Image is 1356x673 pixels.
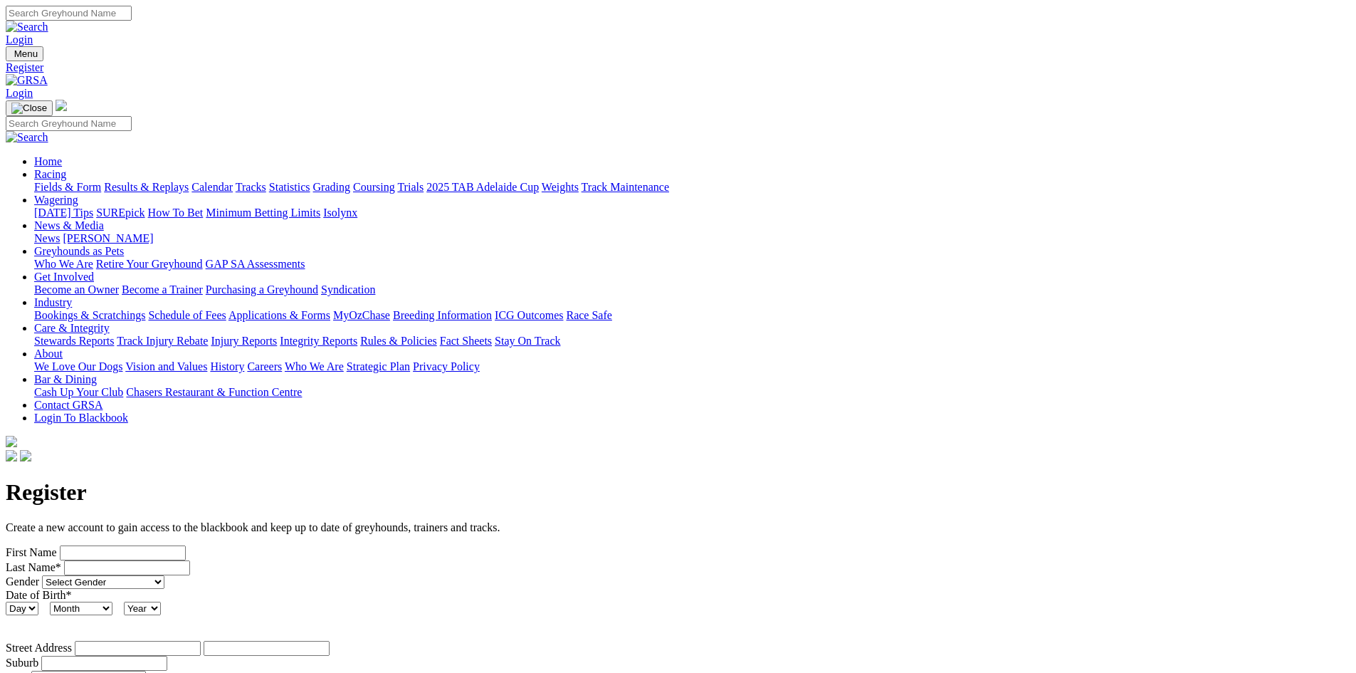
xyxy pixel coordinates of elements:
[34,335,114,347] a: Stewards Reports
[333,309,390,321] a: MyOzChase
[148,309,226,321] a: Schedule of Fees
[6,100,53,116] button: Toggle navigation
[34,309,145,321] a: Bookings & Scratchings
[34,219,104,231] a: News & Media
[6,116,132,131] input: Search
[6,642,72,654] label: Street Address
[6,46,43,61] button: Toggle navigation
[34,360,122,372] a: We Love Our Dogs
[6,450,17,461] img: facebook.svg
[34,232,1350,245] div: News & Media
[125,360,207,372] a: Vision and Values
[56,100,67,111] img: logo-grsa-white.png
[34,335,1350,348] div: Care & Integrity
[6,33,33,46] a: Login
[148,207,204,219] a: How To Bet
[566,309,611,321] a: Race Safe
[191,181,233,193] a: Calendar
[321,283,375,296] a: Syndication
[34,168,66,180] a: Racing
[495,309,563,321] a: ICG Outcomes
[6,546,57,558] label: First Name
[34,296,72,308] a: Industry
[285,360,344,372] a: Who We Are
[210,360,244,372] a: History
[34,373,97,385] a: Bar & Dining
[34,283,119,296] a: Become an Owner
[360,335,437,347] a: Rules & Policies
[6,6,132,21] input: Search
[117,335,208,347] a: Track Injury Rebate
[426,181,539,193] a: 2025 TAB Adelaide Cup
[397,181,424,193] a: Trials
[34,399,103,411] a: Contact GRSA
[6,521,1350,534] p: Create a new account to gain access to the blackbook and keep up to date of greyhounds, trainers ...
[413,360,480,372] a: Privacy Policy
[228,309,330,321] a: Applications & Forms
[347,360,410,372] a: Strategic Plan
[34,348,63,360] a: About
[247,360,282,372] a: Careers
[34,207,93,219] a: [DATE] Tips
[34,283,1350,296] div: Get Involved
[6,575,39,588] label: Gender
[63,232,153,244] a: [PERSON_NAME]
[34,412,128,424] a: Login To Blackbook
[6,561,61,573] label: Last Name
[126,386,302,398] a: Chasers Restaurant & Function Centre
[393,309,492,321] a: Breeding Information
[440,335,492,347] a: Fact Sheets
[104,181,189,193] a: Results & Replays
[6,589,71,601] label: Date of Birth
[6,479,1350,506] h1: Register
[34,258,93,270] a: Who We Are
[6,21,48,33] img: Search
[34,360,1350,373] div: About
[269,181,310,193] a: Statistics
[206,283,318,296] a: Purchasing a Greyhound
[34,258,1350,271] div: Greyhounds as Pets
[20,450,31,461] img: twitter.svg
[96,207,144,219] a: SUREpick
[34,181,1350,194] div: Racing
[34,386,123,398] a: Cash Up Your Club
[6,87,33,99] a: Login
[96,258,203,270] a: Retire Your Greyhound
[34,181,101,193] a: Fields & Form
[582,181,669,193] a: Track Maintenance
[313,181,350,193] a: Grading
[211,335,277,347] a: Injury Reports
[34,245,124,257] a: Greyhounds as Pets
[14,48,38,59] span: Menu
[34,232,60,244] a: News
[34,322,110,334] a: Care & Integrity
[353,181,395,193] a: Coursing
[206,258,305,270] a: GAP SA Assessments
[206,207,320,219] a: Minimum Betting Limits
[34,271,94,283] a: Get Involved
[34,309,1350,322] div: Industry
[236,181,266,193] a: Tracks
[34,386,1350,399] div: Bar & Dining
[6,657,38,669] label: Suburb
[11,103,47,114] img: Close
[6,61,1350,74] a: Register
[542,181,579,193] a: Weights
[323,207,357,219] a: Isolynx
[34,155,62,167] a: Home
[6,74,48,87] img: GRSA
[6,436,17,447] img: logo-grsa-white.png
[495,335,560,347] a: Stay On Track
[34,207,1350,219] div: Wagering
[280,335,357,347] a: Integrity Reports
[122,283,203,296] a: Become a Trainer
[6,131,48,144] img: Search
[34,194,78,206] a: Wagering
